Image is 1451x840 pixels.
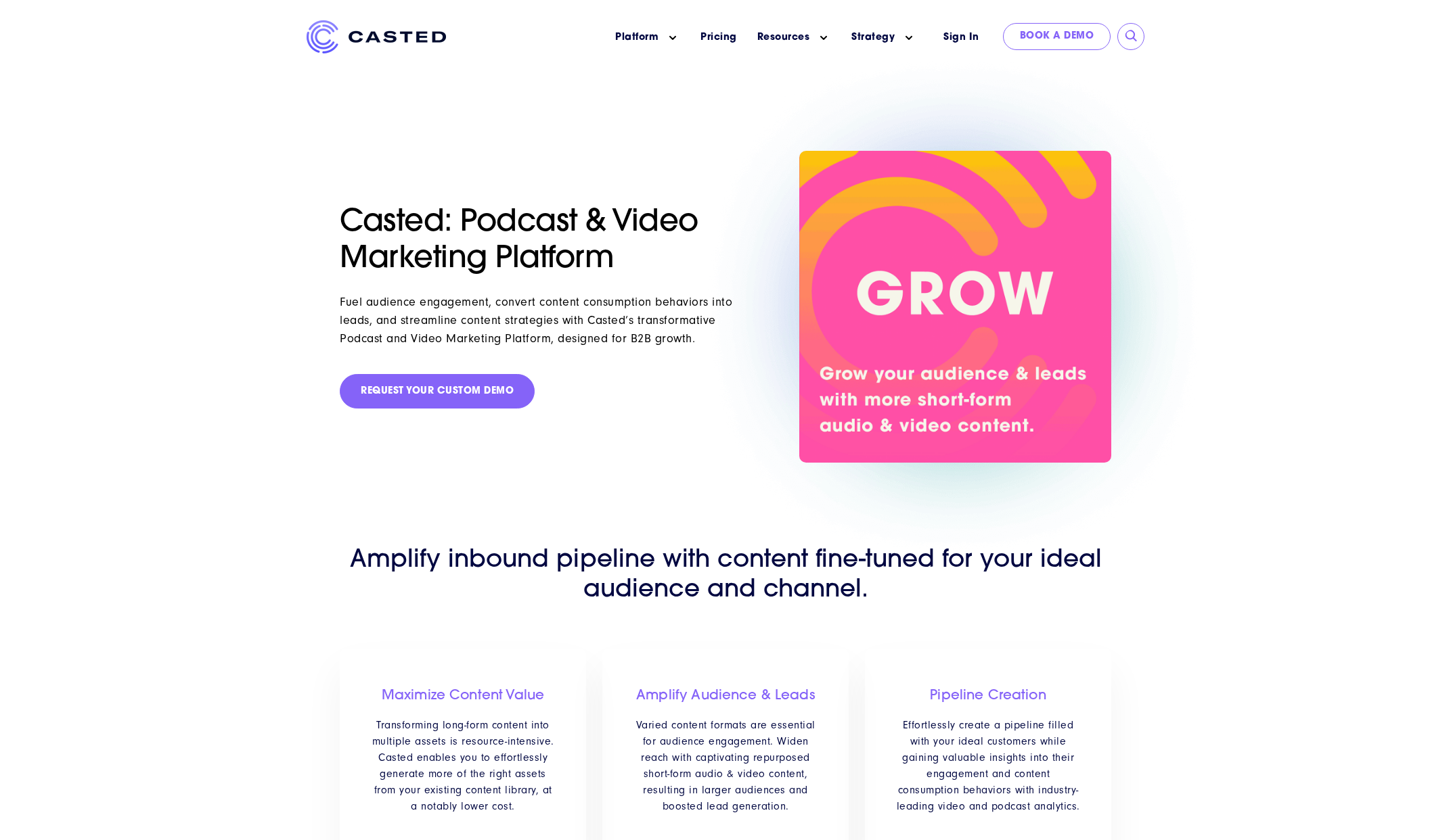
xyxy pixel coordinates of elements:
[615,30,658,45] a: Platform
[700,30,737,45] a: Pricing
[360,686,566,706] h5: Maximize Content Value
[927,23,996,52] a: Sign In
[851,30,895,45] a: Strategy
[340,205,783,278] h1: Casted: Podcast & Video Marketing Platform
[757,30,810,45] a: Resources
[466,20,927,55] nav: Main menu
[340,546,1111,605] h2: Amplify inbound pipeline with content fine-tuned for your ideal audience and channel.
[636,719,816,812] span: Varied content formats are essential for audience engagement. Widen reach with captivating repurp...
[1125,30,1138,43] input: Submit
[799,151,1111,463] img: LP2 (1)
[885,686,1091,706] h5: Pipeline Creation
[340,295,732,346] span: Fuel audience engagement, convert content consumption behaviors into leads, and streamline conten...
[1003,23,1111,50] a: Book a Demo
[897,719,1080,812] span: Effortlessly create a pipeline filled with your ideal customers while gaining valuable insights i...
[340,374,535,409] a: Request your custom demo
[372,719,554,812] span: Transforming long-form content into multiple assets is resource-intensive. Casted enables you to ...
[307,20,446,53] img: Casted_Logo_Horizontal_FullColor_PUR_BLUE
[623,686,828,706] h5: Amplify Audience & Leads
